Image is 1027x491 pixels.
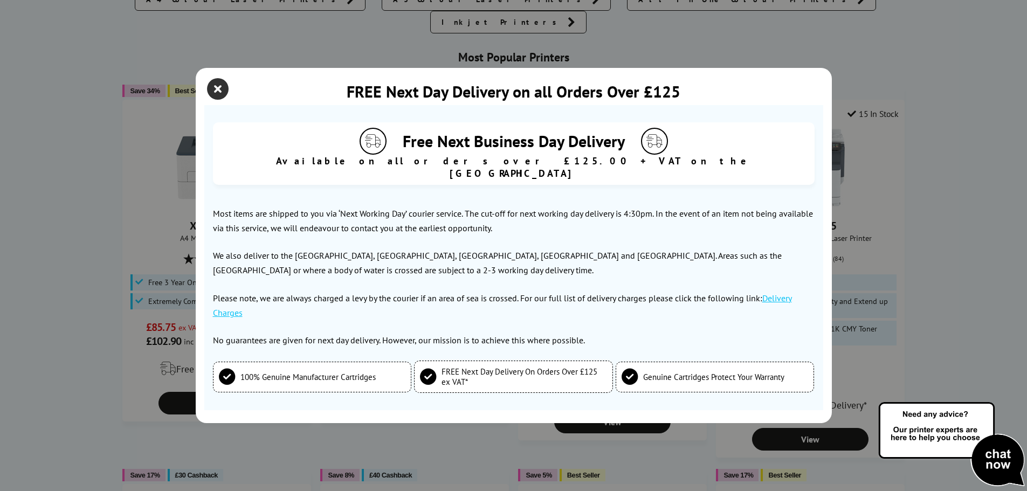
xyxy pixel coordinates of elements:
p: We also deliver to the [GEOGRAPHIC_DATA], [GEOGRAPHIC_DATA], [GEOGRAPHIC_DATA], [GEOGRAPHIC_DATA]... [213,248,815,278]
span: FREE Next Day Delivery On Orders Over £125 ex VAT* [442,366,606,387]
img: Open Live Chat window [876,400,1027,489]
p: No guarantees are given for next day delivery. However, our mission is to achieve this where poss... [213,333,815,348]
p: Please note, we are always charged a levy by the courier if an area of sea is crossed. For our fu... [213,291,815,320]
p: Most items are shipped to you via ‘Next Working Day’ courier service. The cut-off for next workin... [213,206,815,236]
span: Genuine Cartridges Protect Your Warranty [643,372,784,382]
span: Free Next Business Day Delivery [403,130,625,151]
div: FREE Next Day Delivery on all Orders Over £125 [347,81,680,102]
span: Available on all orders over £125.00 + VAT on the [GEOGRAPHIC_DATA] [218,155,809,179]
a: Delivery Charges [213,293,792,318]
button: close modal [210,81,226,97]
span: 100% Genuine Manufacturer Cartridges [240,372,376,382]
